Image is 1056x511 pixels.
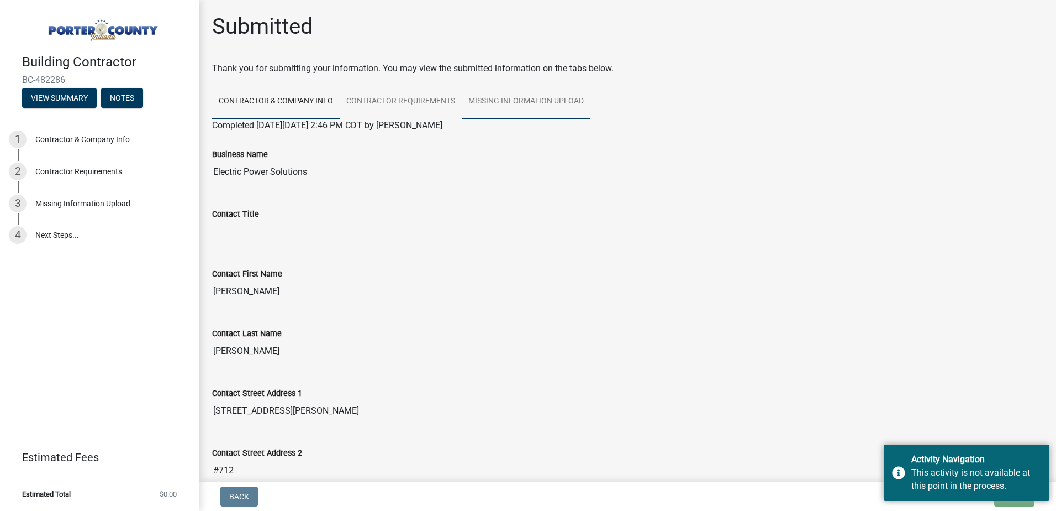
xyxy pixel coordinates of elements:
[101,88,143,108] button: Notes
[22,54,190,70] h4: Building Contractor
[22,12,181,43] img: Porter County, Indiana
[212,450,302,457] label: Contact Street Address 2
[9,163,27,180] div: 2
[212,151,268,159] label: Business Name
[101,94,143,103] wm-modal-confirm: Notes
[212,62,1043,75] div: Thank you for submitting your information. You may view the submitted information on the tabs below.
[35,135,130,143] div: Contractor & Company Info
[22,88,97,108] button: View Summary
[462,84,590,119] a: Missing Information Upload
[212,13,313,40] h1: Submitted
[22,94,97,103] wm-modal-confirm: Summary
[22,75,177,85] span: BC-482286
[212,330,282,338] label: Contact Last Name
[212,120,442,131] span: Completed [DATE][DATE] 2:46 PM CDT by [PERSON_NAME]
[229,492,249,501] span: Back
[212,270,282,278] label: Contact First Name
[911,466,1041,493] div: This activity is not available at this point in the process.
[340,84,462,119] a: Contractor Requirements
[22,491,71,498] span: Estimated Total
[212,84,340,119] a: Contractor & Company Info
[9,446,181,468] a: Estimated Fees
[160,491,177,498] span: $0.00
[212,390,302,398] label: Contact Street Address 1
[35,168,122,175] div: Contractor Requirements
[220,487,258,507] button: Back
[9,131,27,148] div: 1
[9,226,27,244] div: 4
[35,200,130,207] div: Missing Information Upload
[212,211,259,218] label: Contact Title
[9,195,27,212] div: 3
[911,453,1041,466] div: Activity Navigation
